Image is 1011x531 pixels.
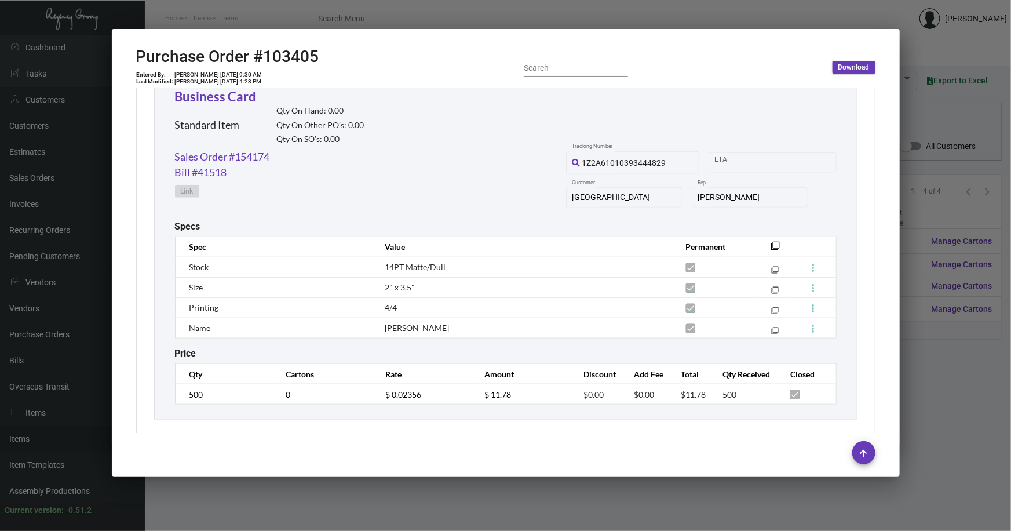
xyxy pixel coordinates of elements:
[175,221,200,232] h2: Specs
[189,323,211,333] span: Name
[473,364,572,384] th: Amount
[175,185,199,198] button: Link
[175,119,240,132] h2: Standard Item
[175,348,196,359] h2: Price
[274,364,373,384] th: Cartons
[175,237,373,257] th: Spec
[136,47,319,67] h2: Purchase Order #103405
[373,237,674,257] th: Value
[5,504,64,517] div: Current version:
[771,245,780,254] mat-icon: filter_none
[582,158,666,168] span: 1Z2A61010393444829
[584,390,604,399] span: $0.00
[68,504,92,517] div: 0.51.2
[711,364,779,384] th: Qty Received
[175,149,270,165] a: Sales Order #154174
[681,390,706,399] span: $11.78
[771,309,779,317] mat-icon: filter_none
[771,329,779,337] mat-icon: filter_none
[838,63,870,72] span: Download
[174,71,263,78] td: [PERSON_NAME] [DATE] 9:30 AM
[174,78,263,85] td: [PERSON_NAME] [DATE] 4:23 PM
[277,134,364,144] h2: Qty On SO’s: 0.00
[136,71,174,78] td: Entered By:
[175,89,257,104] a: Business Card
[385,282,415,292] span: 2" x 3.5"
[374,364,473,384] th: Rate
[385,262,446,272] span: 14PT Matte/Dull
[181,187,194,197] span: Link
[714,158,750,167] input: Start date
[277,121,364,130] h2: Qty On Other PO’s: 0.00
[634,390,654,399] span: $0.00
[771,289,779,296] mat-icon: filter_none
[277,106,364,116] h2: Qty On Hand: 0.00
[189,282,203,292] span: Size
[175,165,227,180] a: Bill #41518
[385,323,449,333] span: [PERSON_NAME]
[779,364,836,384] th: Closed
[723,390,737,399] span: 500
[175,364,274,384] th: Qty
[189,262,209,272] span: Stock
[136,78,174,85] td: Last Modified:
[572,364,623,384] th: Discount
[771,268,779,276] mat-icon: filter_none
[670,364,711,384] th: Total
[674,237,754,257] th: Permanent
[760,158,816,167] input: End date
[385,303,397,312] span: 4/4
[833,61,875,74] button: Download
[189,303,219,312] span: Printing
[622,364,669,384] th: Add Fee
